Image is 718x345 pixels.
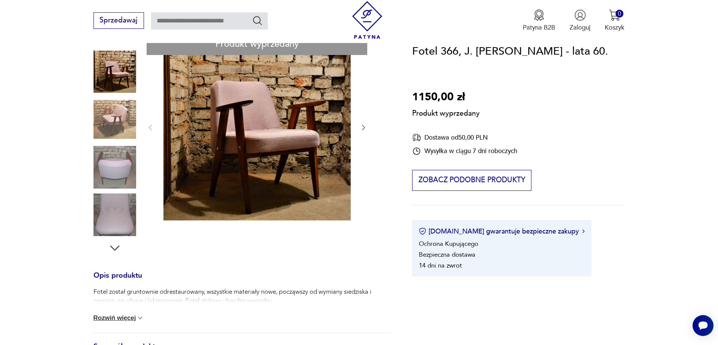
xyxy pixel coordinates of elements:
p: Fotel został gruntownie odrestaurowany, wszystkie materiały nowe, począwszy od wymiany siedziska ... [93,287,391,305]
div: Wysyłka w ciągu 7 dni roboczych [412,147,517,156]
li: 14 dni na zwrot [419,261,462,270]
p: Patyna B2B [523,23,555,32]
img: Ikona koszyka [609,9,620,21]
img: Ikona medalu [533,9,545,21]
button: Zobacz podobne produkty [412,170,531,191]
a: Sprzedawaj [93,18,144,24]
button: 0Koszyk [605,9,625,32]
button: Zaloguj [570,9,590,32]
p: 1150,00 zł [412,89,480,106]
iframe: Smartsupp widget button [693,315,714,336]
div: 0 [616,10,623,18]
img: Ikona dostawy [412,133,421,142]
img: Ikona strzałki w prawo [582,230,584,233]
button: Szukaj [252,15,263,26]
div: Dostawa od 50,00 PLN [412,133,517,142]
button: Patyna B2B [523,9,555,32]
p: Zaloguj [570,23,590,32]
img: chevron down [136,314,144,322]
button: [DOMAIN_NAME] gwarantuje bezpieczne zakupy [419,227,584,236]
h3: Opis produktu [93,273,391,288]
h1: Fotel 366, J. [PERSON_NAME] - lata 60. [412,43,608,60]
img: Patyna - sklep z meblami i dekoracjami vintage [349,1,386,39]
p: Koszyk [605,23,625,32]
p: Produkt wyprzedany [412,106,480,119]
img: Ikonka użytkownika [574,9,586,21]
li: Ochrona Kupującego [419,239,478,248]
img: Ikona certyfikatu [419,228,426,235]
a: Ikona medaluPatyna B2B [523,9,555,32]
button: Sprzedawaj [93,12,144,29]
li: Bezpieczna dostawa [419,250,475,259]
button: Rozwiń więcej [93,314,144,322]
